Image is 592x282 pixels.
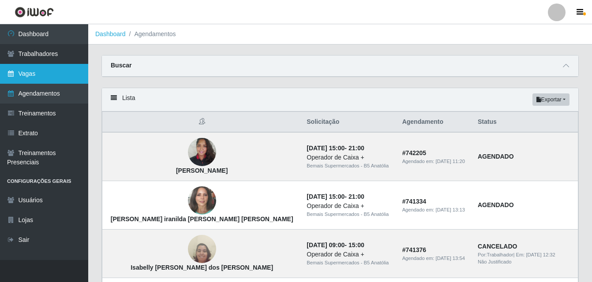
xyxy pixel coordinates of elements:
[307,193,345,200] time: [DATE] 15:00
[402,255,467,262] div: Agendado em:
[307,241,345,249] time: [DATE] 09:00
[188,134,216,171] img: ANDRESSA PEREIRA DA SILVA
[301,112,397,133] th: Solicitação
[176,167,228,174] strong: [PERSON_NAME]
[307,241,364,249] strong: -
[102,88,578,111] div: Lista
[307,145,345,152] time: [DATE] 15:00
[478,258,573,266] div: Não Justificado
[397,112,472,133] th: Agendamento
[436,207,465,212] time: [DATE] 13:13
[15,7,54,18] img: CoreUI Logo
[472,112,578,133] th: Status
[111,62,131,69] strong: Buscar
[526,252,555,257] time: [DATE] 12:32
[307,250,391,259] div: Operador de Caixa +
[348,193,364,200] time: 21:00
[307,201,391,211] div: Operador de Caixa +
[436,159,465,164] time: [DATE] 11:20
[478,243,517,250] strong: CANCELADO
[111,215,293,223] strong: [PERSON_NAME] iranilda [PERSON_NAME] [PERSON_NAME]
[478,252,513,257] span: Por: Trabalhador
[307,145,364,152] strong: -
[478,153,514,160] strong: AGENDADO
[348,241,364,249] time: 15:00
[402,198,427,205] strong: # 741334
[307,259,391,267] div: Bemais Supermercados - B5 Anatólia
[402,206,467,214] div: Agendado em:
[88,24,592,45] nav: breadcrumb
[478,251,573,259] div: | Em:
[131,264,273,271] strong: Isabelly [PERSON_NAME] dos [PERSON_NAME]
[402,149,427,156] strong: # 742205
[402,246,427,253] strong: # 741376
[188,230,216,268] img: Isabelly Maria dos Santos Montenegro
[348,145,364,152] time: 21:00
[307,193,364,200] strong: -
[532,93,570,106] button: Exportar
[95,30,126,37] a: Dashboard
[307,211,391,218] div: Bemais Supermercados - B5 Anatólia
[126,30,176,39] li: Agendamentos
[402,158,467,165] div: Agendado em:
[307,162,391,170] div: Bemais Supermercados - B5 Anatólia
[188,184,216,217] img: Maria iranilda de Sousa Medeiros
[436,256,465,261] time: [DATE] 13:54
[478,201,514,208] strong: AGENDADO
[307,153,391,162] div: Operador de Caixa +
